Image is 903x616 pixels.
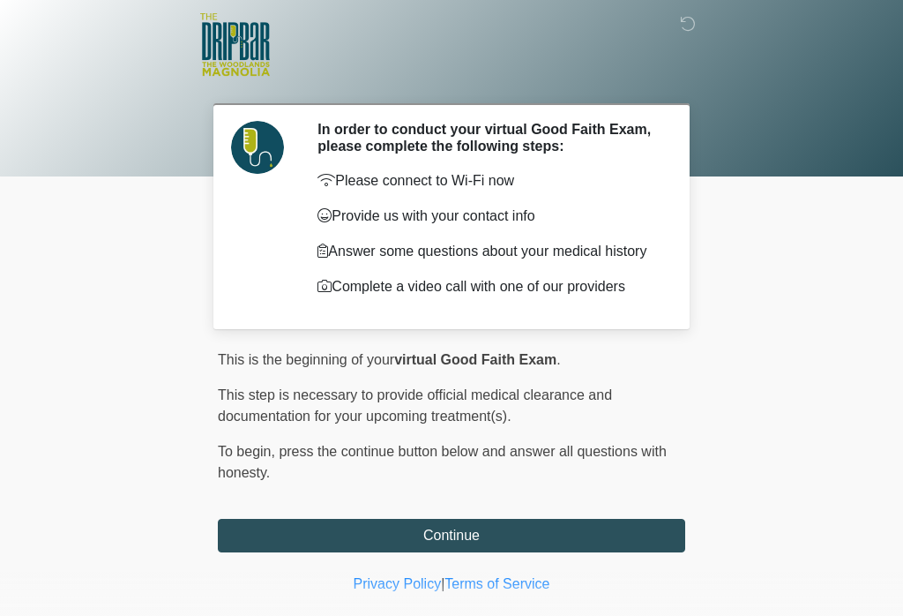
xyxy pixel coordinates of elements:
p: Complete a video call with one of our providers [317,276,659,297]
img: Agent Avatar [231,121,284,174]
span: This step is necessary to provide official medical clearance and documentation for your upcoming ... [218,387,612,424]
span: To begin, [218,444,279,459]
button: Continue [218,519,685,552]
h2: In order to conduct your virtual Good Faith Exam, please complete the following steps: [317,121,659,154]
span: . [556,352,560,367]
a: Terms of Service [444,576,549,591]
a: Privacy Policy [354,576,442,591]
span: This is the beginning of your [218,352,394,367]
span: press the continue button below and answer all questions with honesty. [218,444,667,480]
img: The DripBar - Magnolia Logo [200,13,270,78]
strong: virtual Good Faith Exam [394,352,556,367]
p: Please connect to Wi-Fi now [317,170,659,192]
p: Answer some questions about your medical history [317,241,659,262]
a: | [441,576,444,591]
p: Provide us with your contact info [317,206,659,227]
